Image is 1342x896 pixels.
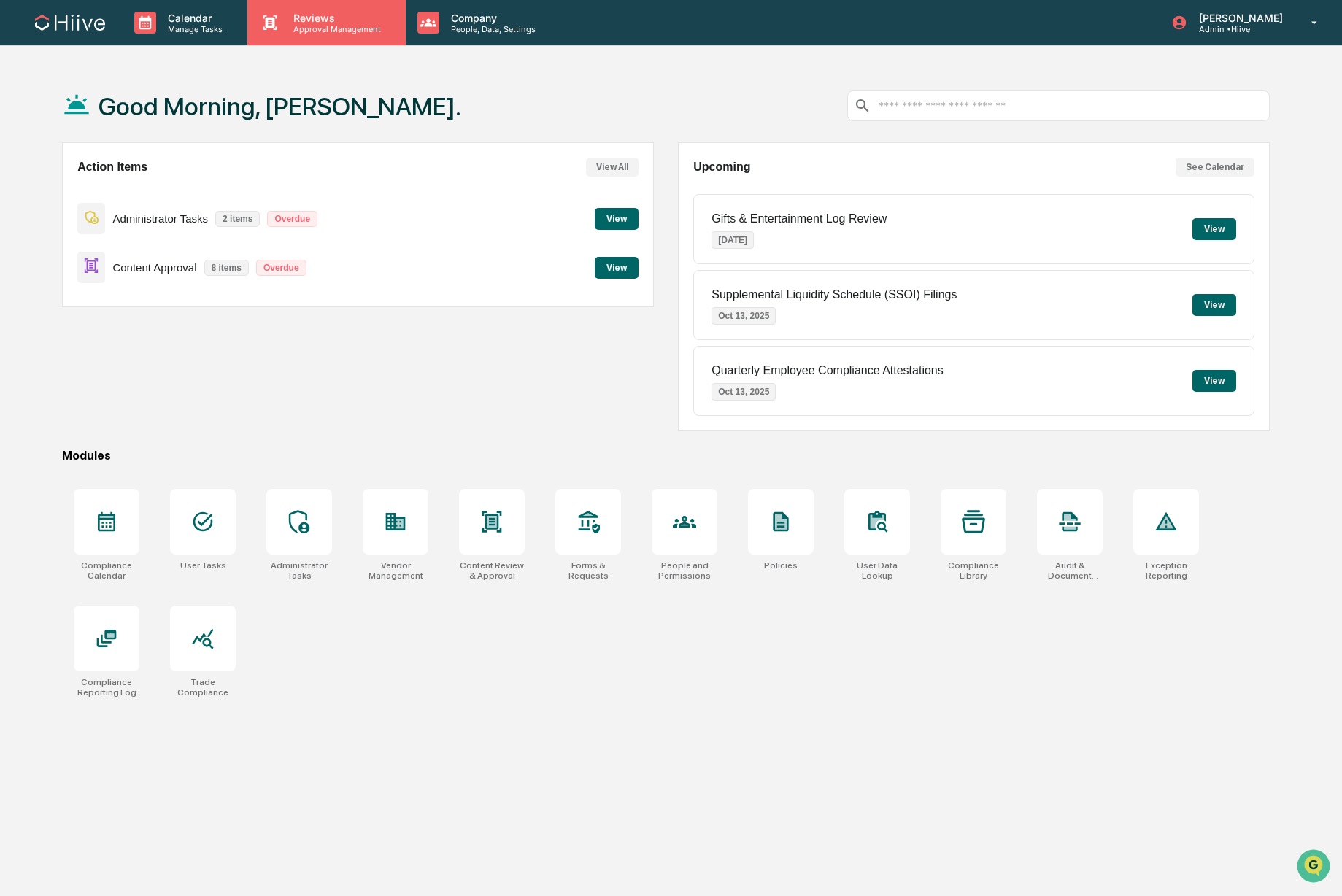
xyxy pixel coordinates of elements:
[9,178,100,204] a: 🖐️Preclearance
[15,112,41,138] img: 1746055101610-c473b297-6a78-478c-a979-82029cc54cd1
[363,560,428,581] div: Vendor Management
[112,261,196,274] p: Content Approval
[112,212,208,225] p: Administrator Tasks
[170,677,236,698] div: Trade Compliance
[712,364,943,377] p: Quarterly Employee Compliance Attestations
[282,24,388,34] p: Approval Management
[652,560,717,581] div: People and Permissions
[712,231,754,249] p: [DATE]
[99,92,461,121] h1: Good Morning, [PERSON_NAME].
[595,211,639,225] a: View
[29,184,94,198] span: Preclearance
[156,24,230,34] p: Manage Tasks
[15,31,266,54] p: How can we help?
[120,184,181,198] span: Attestations
[29,212,92,226] span: Data Lookup
[586,158,639,177] button: View All
[282,12,388,24] p: Reviews
[1187,24,1290,34] p: Admin • Hiive
[103,247,177,258] a: Powered byPylon
[267,211,317,227] p: Overdue
[156,12,230,24] p: Calendar
[712,212,887,225] p: Gifts & Entertainment Log Review
[204,260,249,276] p: 8 items
[439,12,543,24] p: Company
[77,161,147,174] h2: Action Items
[15,213,26,225] div: 🔎
[1295,848,1335,887] iframe: Open customer support
[459,560,525,581] div: Content Review & Approval
[1192,294,1236,316] button: View
[1133,560,1199,581] div: Exception Reporting
[256,260,306,276] p: Overdue
[439,24,543,34] p: People, Data, Settings
[35,15,105,31] img: logo
[712,288,957,301] p: Supplemental Liquidity Schedule (SSOI) Filings
[1187,12,1290,24] p: [PERSON_NAME]
[712,383,776,401] p: Oct 13, 2025
[555,560,621,581] div: Forms & Requests
[248,116,266,134] button: Start new chat
[595,208,639,230] button: View
[693,161,750,174] h2: Upcoming
[844,560,910,581] div: User Data Lookup
[145,247,177,258] span: Pylon
[74,560,139,581] div: Compliance Calendar
[9,206,98,232] a: 🔎Data Lookup
[1192,370,1236,392] button: View
[941,560,1006,581] div: Compliance Library
[74,677,139,698] div: Compliance Reporting Log
[1176,158,1254,177] button: See Calendar
[100,178,187,204] a: 🗄️Attestations
[15,185,26,197] div: 🖐️
[50,112,239,126] div: Start new chat
[106,185,117,197] div: 🗄️
[764,560,798,571] div: Policies
[1037,560,1103,581] div: Audit & Document Logs
[215,211,260,227] p: 2 items
[50,126,185,138] div: We're available if you need us!
[595,260,639,274] a: View
[1192,218,1236,240] button: View
[180,560,226,571] div: User Tasks
[595,257,639,279] button: View
[266,560,332,581] div: Administrator Tasks
[712,307,776,325] p: Oct 13, 2025
[62,449,1270,463] div: Modules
